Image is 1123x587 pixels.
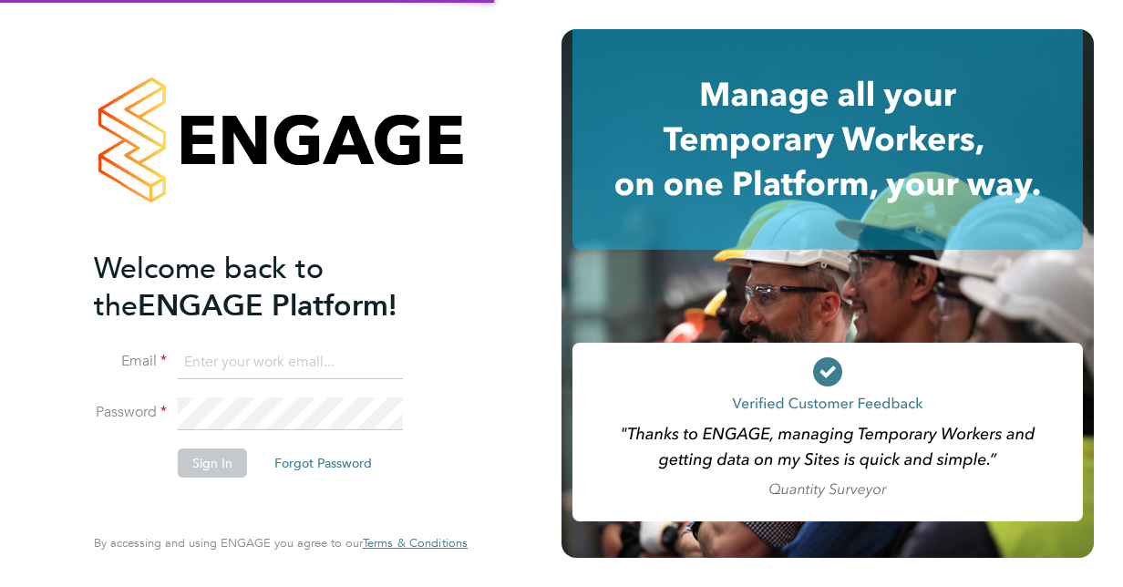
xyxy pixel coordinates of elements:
[363,536,468,551] a: Terms & Conditions
[94,251,324,324] span: Welcome back to the
[178,448,247,478] button: Sign In
[94,403,167,422] label: Password
[260,448,386,478] button: Forgot Password
[178,346,403,379] input: Enter your work email...
[94,535,468,551] span: By accessing and using ENGAGE you agree to our
[363,535,468,551] span: Terms & Conditions
[94,250,449,324] h2: ENGAGE Platform!
[94,352,167,371] label: Email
